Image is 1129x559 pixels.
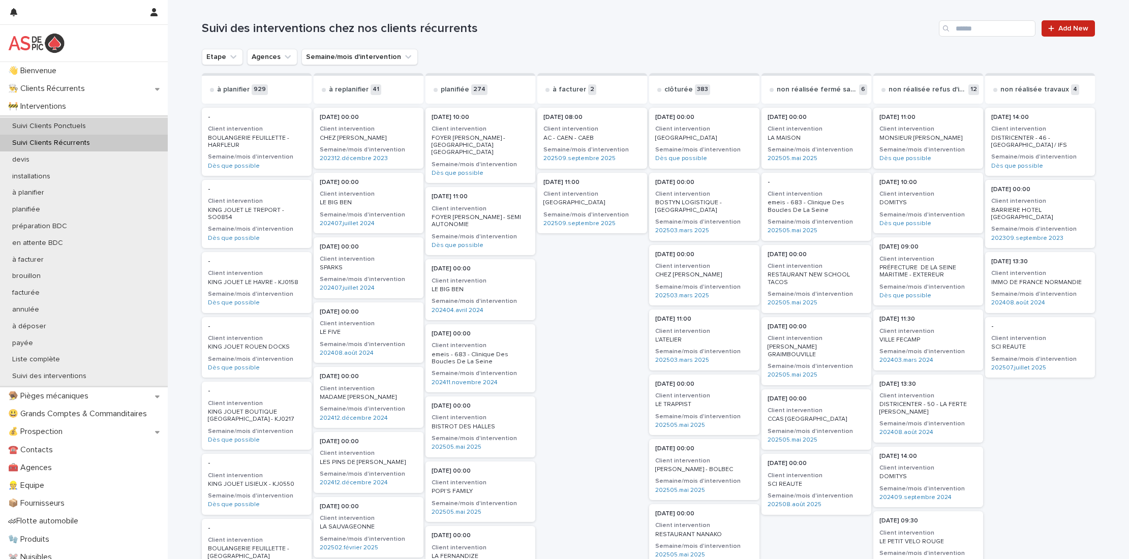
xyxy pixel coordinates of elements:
[655,316,753,323] p: [DATE] 11:00
[432,135,529,157] p: FOYER [PERSON_NAME] - [GEOGRAPHIC_DATA] [GEOGRAPHIC_DATA]
[432,351,529,366] p: emeis - 683 - Clinique Des Boucles De La Seine
[879,146,977,154] h3: Semaine/mois d'intervention
[879,220,931,227] a: Dès que possible
[768,179,865,186] p: -
[655,227,709,234] a: 202503.mars 2025
[320,155,388,162] a: 202312.décembre 2023
[208,409,306,423] p: KING JOUET BOUTIQUE [GEOGRAPHIC_DATA] - KJ0217
[768,262,865,270] h3: Client intervention
[4,256,52,264] p: à facturer
[425,396,535,457] div: [DATE] 00:00Client interventionBISTROT DES HALLESSemaine/mois d'intervention202505.mai 2025
[432,414,529,422] h3: Client intervention
[879,429,933,436] a: 202408.août 2024
[4,355,68,364] p: Liste complète
[985,317,1095,378] div: -Client interventionSCI REAUTESemaine/mois d'intervention202507.juillet 2025
[873,447,983,508] a: [DATE] 14:00Client interventionDOMITYSSemaine/mois d'intervention202409.septembre 2024
[655,218,753,226] h3: Semaine/mois d'intervention
[208,186,306,193] p: -
[314,237,423,298] a: [DATE] 00:00Client interventionSPARKSSemaine/mois d'intervention202407.juillet 2024
[4,322,54,331] p: à déposer
[761,389,871,450] a: [DATE] 00:00Client interventionCCAS [GEOGRAPHIC_DATA]Semaine/mois d'intervention202505.mai 2025
[4,272,49,281] p: brouillon
[432,205,529,213] h3: Client intervention
[768,135,865,142] p: LA MAISON
[247,49,297,65] button: Agences
[985,180,1095,248] a: [DATE] 00:00Client interventionBARRIERE HOTEL [GEOGRAPHIC_DATA]Semaine/mois d'intervention202309....
[320,135,417,142] p: CHEZ [PERSON_NAME]
[991,299,1045,306] a: 202408.août 2024
[873,173,983,234] div: [DATE] 10:00Client interventionDOMITYSSemaine/mois d'interventionDès que possible
[314,302,423,363] a: [DATE] 00:00Client interventionLE FIVESemaine/mois d'intervention202408.août 2024
[655,401,753,408] p: LE TRAPPIST
[314,108,423,169] a: [DATE] 00:00Client interventionCHEZ [PERSON_NAME]Semaine/mois d'intervention202312.décembre 2023
[543,135,641,142] p: AC - CAEN - CAEB
[649,309,759,370] a: [DATE] 11:00Client interventionL'ATELIERSemaine/mois d'intervention202503.mars 2025
[873,309,983,370] a: [DATE] 11:30Client interventionVILLE FECAMPSemaine/mois d'intervention202403.mars 2024
[425,324,535,392] a: [DATE] 00:00Client interventionemeis - 683 - Clinique Des Boucles De La SeineSemaine/mois d'inter...
[655,336,753,344] p: L'ATELIER
[991,279,1089,286] p: IMMO DE FRANCE NORMANDIE
[320,415,388,422] a: 202412.décembre 2024
[208,279,306,286] p: KING JOUET LE HAVRE - KJ0158
[4,427,71,437] p: 💰 Prospection
[655,283,753,291] h3: Semaine/mois d'intervention
[655,125,753,133] h3: Client intervention
[320,405,417,413] h3: Semaine/mois d'intervention
[208,323,306,330] p: -
[432,214,529,229] p: FOYER [PERSON_NAME] - SEMI AUTONOMIE
[4,122,94,131] p: Suivi Clients Ponctuels
[4,84,93,94] p: 👨‍🍳 Clients Récurrents
[991,344,1089,351] p: SCI REAUTE
[879,199,977,206] p: DOMITYS
[8,33,65,53] img: yKcqic14S0S6KrLdrqO6
[543,190,641,198] h3: Client intervention
[761,454,871,515] a: [DATE] 00:00Client interventionSCI REAUTESemaine/mois d'intervention202508.août 2025
[768,251,865,258] p: [DATE] 00:00
[879,179,977,186] p: [DATE] 10:00
[879,114,977,121] p: [DATE] 11:00
[879,255,977,263] h3: Client intervention
[4,139,98,147] p: Suivi Clients Récurrents
[655,357,709,364] a: 202503.mars 2025
[761,317,871,385] div: [DATE] 00:00Client intervention[PERSON_NAME] GRAIMBOUVILLESemaine/mois d'intervention202505.mai 2025
[432,242,483,249] a: Dès que possible
[873,375,983,443] a: [DATE] 13:30Client interventionDISTRICENTER - 50 - LA FERTE [PERSON_NAME]Semaine/mois d'intervent...
[320,350,374,357] a: 202408.août 2024
[649,245,759,306] div: [DATE] 00:00Client interventionCHEZ [PERSON_NAME]Semaine/mois d'intervention202503.mars 2025
[202,108,312,176] a: -Client interventionBOULANGERIE FEUILLETTE - HARFLEURSemaine/mois d'interventionDès que possible
[432,265,529,272] p: [DATE] 00:00
[320,320,417,328] h3: Client intervention
[768,227,817,234] a: 202505.mai 2025
[320,329,417,336] p: LE FIVE
[879,190,977,198] h3: Client intervention
[320,438,417,445] p: [DATE] 00:00
[4,339,41,348] p: payée
[432,402,529,410] p: [DATE] 00:00
[208,460,306,467] p: -
[655,392,753,400] h3: Client intervention
[768,334,865,343] h3: Client intervention
[985,108,1095,176] div: [DATE] 14:00Client interventionDISTRICENTER - 46 - [GEOGRAPHIC_DATA] / IFSSemaine/mois d'interven...
[301,49,418,65] button: Semaine/mois d'intervention
[879,348,977,356] h3: Semaine/mois d'intervention
[4,239,71,247] p: en attente BDC
[543,199,641,206] p: [GEOGRAPHIC_DATA]
[4,372,95,381] p: Suivi des interventions
[432,125,529,133] h3: Client intervention
[543,211,641,219] h3: Semaine/mois d'intervention
[202,180,312,248] a: -Client interventionKING JOUET LE TREPORT - SO0854Semaine/mois d'interventionDès que possible
[432,193,529,200] p: [DATE] 11:00
[320,459,417,466] p: LES PINS DE [PERSON_NAME]
[425,108,535,183] a: [DATE] 10:00Client interventionFOYER [PERSON_NAME] - [GEOGRAPHIC_DATA] [GEOGRAPHIC_DATA]Semaine/m...
[768,271,865,286] p: RESTAURANT NEW SCHOOL TACOS
[208,290,306,298] h3: Semaine/mois d'intervention
[320,285,375,292] a: 202407.juillet 2024
[432,341,529,350] h3: Client intervention
[991,114,1089,121] p: [DATE] 14:00
[425,259,535,320] div: [DATE] 00:00Client interventionLE BIG BENSemaine/mois d'intervention202404.avril 2024
[655,381,753,388] p: [DATE] 00:00
[649,375,759,436] a: [DATE] 00:00Client interventionLE TRAPPISTSemaine/mois d'intervention202505.mai 2025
